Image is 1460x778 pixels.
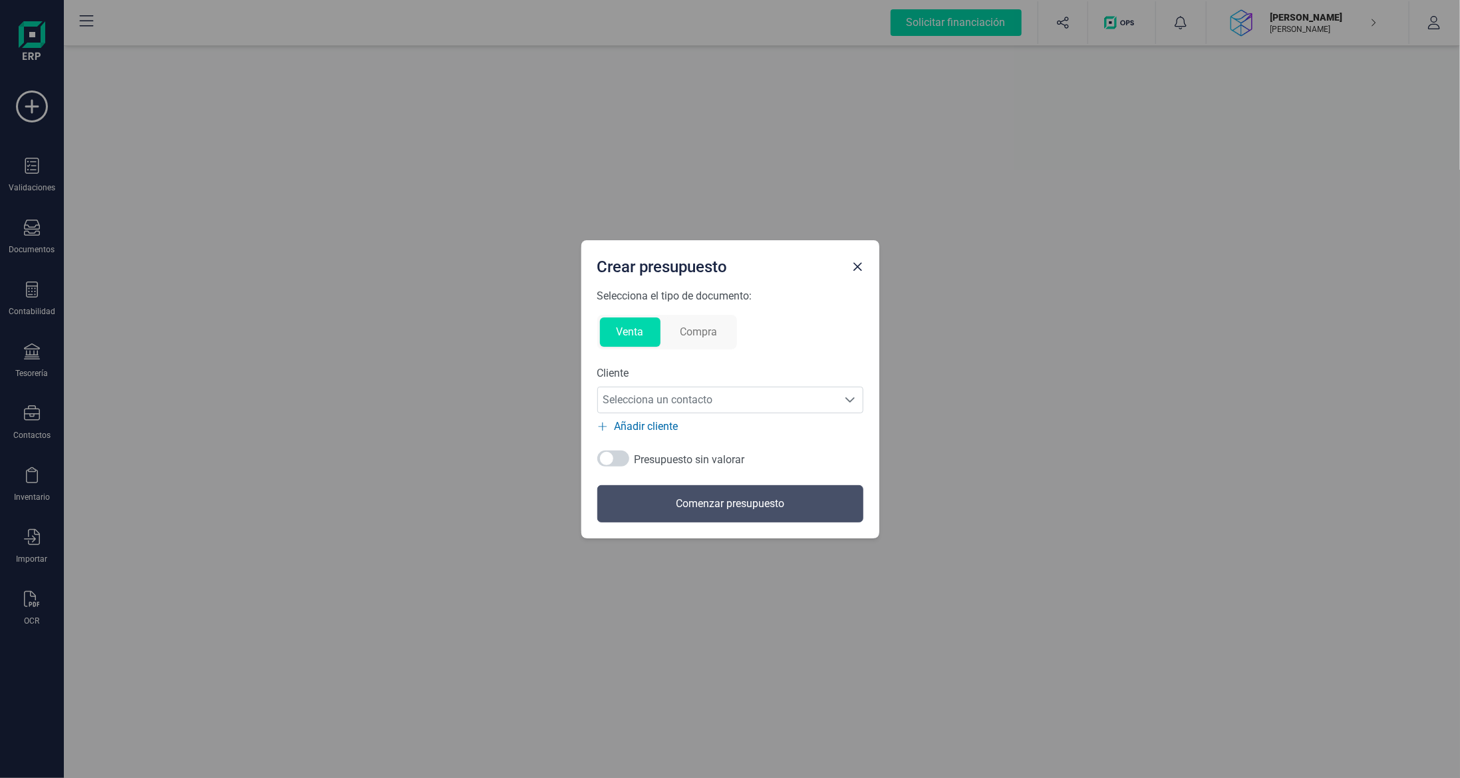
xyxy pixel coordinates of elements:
span: Selecciona un contacto [598,387,837,413]
button: Close [847,256,869,278]
span: Presupuesto sin valorar [635,452,745,468]
p: Selecciona el tipo de documento: [597,288,752,304]
button: Comenzar presupuesto [597,485,863,522]
div: Selecciona un contacto [837,395,863,405]
span: Añadir cliente [615,419,678,435]
p: Cliente [597,365,629,381]
button: Compra [664,317,734,347]
button: Venta [600,317,660,347]
div: Crear presupuesto [592,251,847,278]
